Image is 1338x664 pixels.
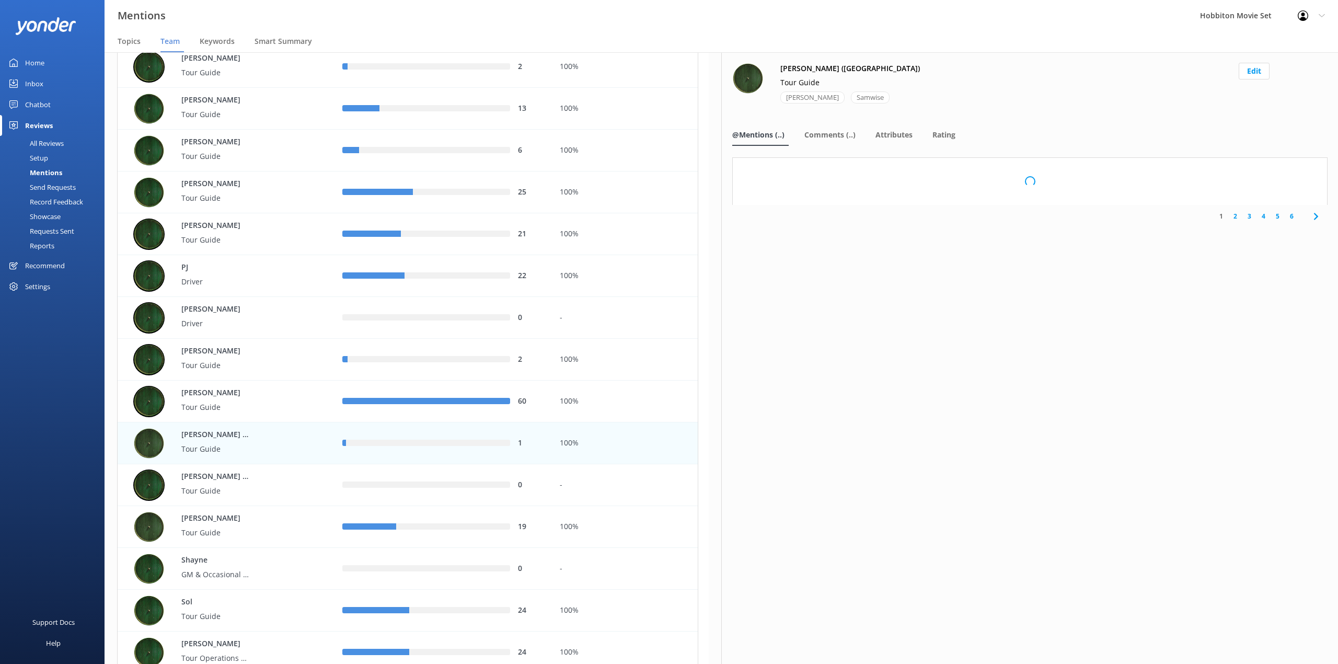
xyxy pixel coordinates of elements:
[560,103,690,115] div: 100%
[133,93,165,124] img: 363-1657687226.jpg
[181,485,249,497] p: Tour Guide
[780,63,920,74] h4: [PERSON_NAME] ([GEOGRAPHIC_DATA])
[518,479,544,491] div: 0
[181,611,249,622] p: Tour Guide
[25,255,65,276] div: Recommend
[560,61,690,73] div: 100%
[181,402,249,413] p: Tour Guide
[255,36,312,47] span: Smart Summary
[181,569,249,580] p: GM & Occasional Tour Guide
[6,151,105,165] a: Setup
[117,88,698,130] div: row
[6,136,105,151] a: All Reviews
[6,180,76,194] div: Send Requests
[6,136,64,151] div: All Reviews
[181,471,249,483] p: [PERSON_NAME] ([GEOGRAPHIC_DATA])
[117,339,698,381] div: row
[518,605,544,616] div: 24
[518,270,544,282] div: 22
[117,46,698,88] div: row
[6,194,83,209] div: Record Feedback
[804,130,856,140] span: Comments (..)
[518,396,544,407] div: 60
[133,177,165,208] img: 71-1628463011.png
[1242,211,1256,221] a: 3
[6,151,48,165] div: Setup
[16,17,76,35] img: yonder-white-logo.png
[560,647,690,658] div: 100%
[518,228,544,240] div: 21
[1271,211,1285,221] a: 5
[133,302,165,334] img: 779-1694734938.jpg
[518,187,544,198] div: 25
[117,381,698,422] div: row
[518,61,544,73] div: 2
[181,234,249,246] p: Tour Guide
[181,597,249,608] p: Sol
[200,36,235,47] span: Keywords
[25,94,51,115] div: Chatbot
[1285,211,1299,221] a: 6
[133,511,165,543] img: 538-1712203390.png
[181,53,249,64] p: [PERSON_NAME]
[181,318,249,329] p: Driver
[560,187,690,198] div: 100%
[181,638,249,650] p: [PERSON_NAME]
[780,91,845,104] div: [PERSON_NAME]
[133,219,165,250] img: 779-1727754382.jpg
[560,438,690,449] div: 100%
[181,304,249,315] p: [PERSON_NAME]
[518,563,544,575] div: 0
[181,67,249,78] p: Tour Guide
[6,238,105,253] a: Reports
[181,262,249,273] p: PJ
[732,63,764,94] img: 538-1712204197.png
[25,276,50,297] div: Settings
[181,136,249,148] p: [PERSON_NAME]
[181,192,249,204] p: Tour Guide
[6,224,74,238] div: Requests Sent
[181,346,249,357] p: [PERSON_NAME]
[117,506,698,548] div: row
[181,109,249,120] p: Tour Guide
[560,605,690,616] div: 100%
[518,103,544,115] div: 13
[25,115,53,136] div: Reviews
[851,91,890,104] div: Samwise
[875,130,913,140] span: Attributes
[133,51,165,83] img: 779-1695422347.jpg
[181,652,249,664] p: Tour Operations Co-Ordinator
[6,165,62,180] div: Mentions
[181,387,249,399] p: [PERSON_NAME]
[6,224,105,238] a: Requests Sent
[117,171,698,213] div: row
[133,386,165,417] img: 779-1696976381.jpg
[181,220,249,232] p: [PERSON_NAME]
[133,553,165,585] img: 71-1628463063.png
[117,548,698,590] div: row
[560,396,690,407] div: 100%
[181,429,249,441] p: [PERSON_NAME] ([GEOGRAPHIC_DATA])
[6,238,54,253] div: Reports
[133,428,165,459] img: 538-1712204197.png
[118,7,166,24] h3: Mentions
[133,595,165,626] img: 236-1716259445.png
[518,354,544,365] div: 2
[6,209,61,224] div: Showcase
[181,513,249,524] p: [PERSON_NAME]
[118,36,141,47] span: Topics
[133,260,165,292] img: 779-1727754483.jpg
[117,590,698,632] div: row
[32,612,75,633] div: Support Docs
[1256,211,1271,221] a: 4
[181,95,249,106] p: [PERSON_NAME]
[560,228,690,240] div: 100%
[117,464,698,506] div: row
[46,633,61,654] div: Help
[25,73,43,94] div: Inbox
[6,209,105,224] a: Showcase
[518,521,544,533] div: 19
[518,312,544,324] div: 0
[560,312,690,324] div: -
[117,422,698,464] div: row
